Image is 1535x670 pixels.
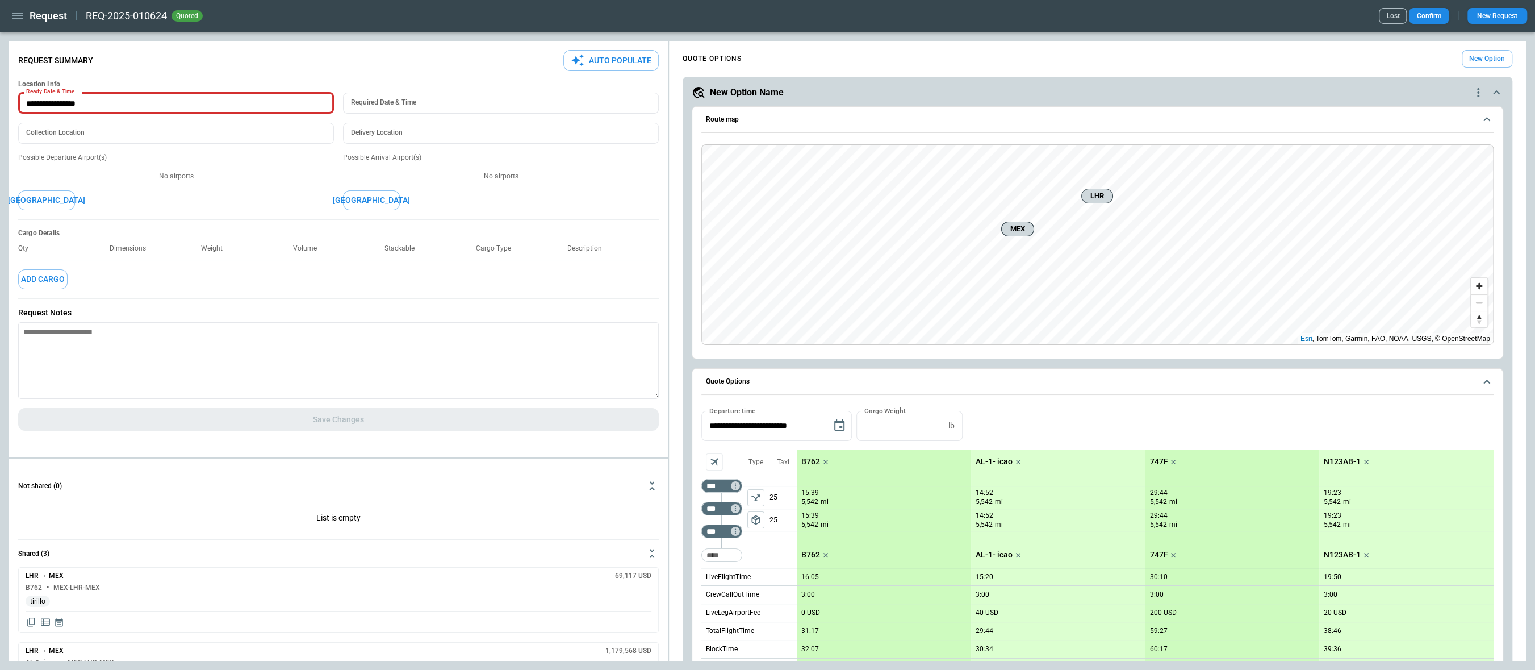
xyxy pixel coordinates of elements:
span: LHR [1086,190,1108,202]
h6: MEX-LHR-MEX [68,659,114,667]
p: AL-1- icao [976,550,1013,560]
button: Quote Options [701,369,1493,395]
span: Aircraft selection [706,453,723,471]
h6: 69,117 USD [615,572,651,580]
h6: Route map [706,116,739,123]
p: 60:17 [1149,645,1167,654]
label: Departure time [709,406,756,415]
h6: Quote Options [706,378,750,385]
p: 747F [1149,550,1168,560]
span: Display detailed quote content [40,617,51,628]
div: Too short [701,525,742,538]
p: List is empty [18,500,659,539]
p: Request Summary [18,56,93,65]
button: Add Cargo [18,269,68,289]
button: left aligned [747,489,764,506]
h6: Location Info [18,80,659,89]
p: 5,542 [976,520,993,530]
p: mi [821,520,829,530]
p: Type [748,457,763,467]
p: 5,542 [1149,497,1166,507]
canvas: Map [702,145,1494,345]
p: 19:50 [1324,573,1341,581]
p: 39:36 [1324,645,1341,654]
h6: Cargo Details [18,229,659,238]
p: LiveFlightTime [706,572,751,582]
button: [GEOGRAPHIC_DATA] [18,190,75,210]
span: Type of sector [747,511,764,528]
p: Taxi [777,457,789,467]
p: Volume [293,244,326,253]
p: 31:17 [801,627,819,635]
p: 0 USD [801,609,820,617]
p: 5,542 [801,520,818,530]
button: Route map [701,107,1493,133]
p: 3:00 [1149,590,1163,599]
p: 29:44 [1149,511,1167,520]
p: Cargo Type [476,244,520,253]
p: 15:20 [976,573,993,581]
button: New Option Namequote-option-actions [692,86,1503,99]
span: quoted [174,12,200,20]
p: BlockTime [706,644,738,654]
p: Dimensions [110,244,155,253]
p: No airports [18,172,334,181]
p: 30:34 [976,645,993,654]
h6: AL-1- icao [26,659,56,667]
p: 14:52 [976,489,993,497]
p: Possible Arrival Airport(s) [343,153,659,163]
p: 29:44 [976,627,993,635]
p: N123AB-1 [1324,457,1361,467]
div: quote-option-actions [1471,86,1485,99]
span: Display quote schedule [54,617,64,628]
div: Too short [701,548,742,562]
p: 20 USD [1324,609,1346,617]
p: 5,542 [1324,497,1341,507]
p: 5,542 [801,497,818,507]
p: mi [1169,497,1177,507]
p: mi [995,520,1003,530]
p: 40 USD [976,609,998,617]
p: 19:23 [1324,511,1341,520]
p: Description [567,244,611,253]
p: Stackable [384,244,424,253]
p: 5,542 [1149,520,1166,530]
button: Not shared (0) [18,472,659,500]
p: 3:00 [976,590,989,599]
p: CrewCallOutTime [706,590,759,600]
p: lb [948,421,955,431]
h4: QUOTE OPTIONS [683,56,742,61]
div: Not shared (0) [18,500,659,539]
h6: Not shared (0) [18,482,62,490]
h5: New Option Name [710,86,784,99]
button: Zoom out [1471,294,1487,311]
div: Route map [701,144,1493,346]
div: Too short [701,479,742,493]
p: 14:52 [976,511,993,520]
p: Qty [18,244,37,253]
p: 30:10 [1149,573,1167,581]
p: 25 [769,509,797,531]
button: Shared (3) [18,540,659,567]
button: Choose date, selected date is Jun 25, 2025 [828,414,851,437]
p: 38:46 [1324,627,1341,635]
button: left aligned [747,511,764,528]
button: [GEOGRAPHIC_DATA] [343,190,400,210]
div: , TomTom, Garmin, FAO, NOAA, USGS, © OpenStreetMap [1300,333,1490,344]
p: mi [1169,520,1177,530]
span: Copy quote content [26,617,37,628]
label: Cargo Weight [864,406,906,415]
p: 15:39 [801,489,819,497]
span: tirillo [26,597,50,606]
p: 25 [769,486,797,509]
button: Auto Populate [563,50,659,71]
button: Confirm [1409,8,1449,24]
p: mi [1343,520,1351,530]
p: 5,542 [1324,520,1341,530]
p: 59:27 [1149,627,1167,635]
p: 5,542 [976,497,993,507]
p: B762 [801,457,820,467]
p: 19:23 [1324,489,1341,497]
button: Reset bearing to north [1471,311,1487,327]
p: mi [1343,497,1351,507]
